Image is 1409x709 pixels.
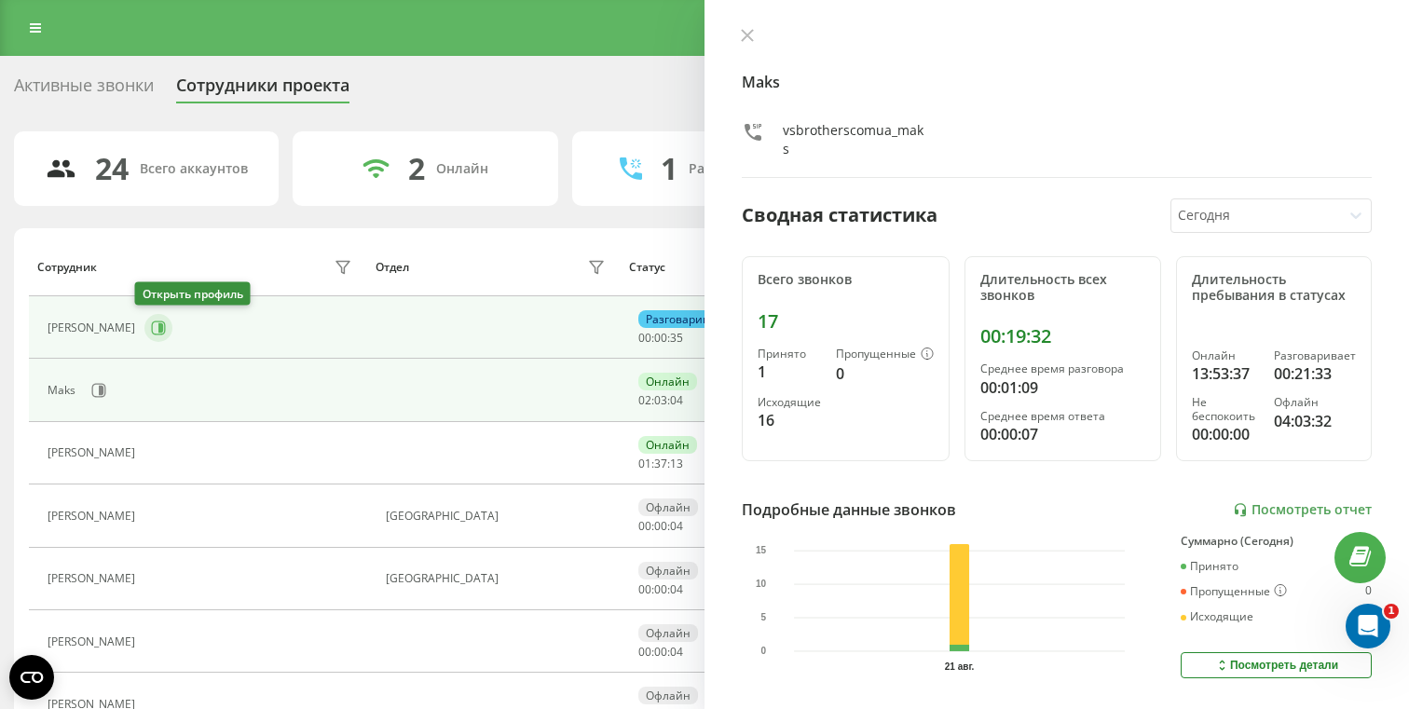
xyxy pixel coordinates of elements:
[654,644,667,660] span: 00
[436,161,488,177] div: Онлайн
[386,510,610,523] div: [GEOGRAPHIC_DATA]
[756,579,767,589] text: 10
[654,518,667,534] span: 00
[945,661,975,672] text: 21 авг.
[836,348,934,362] div: Пропущенные
[1181,560,1238,573] div: Принято
[670,644,683,660] span: 04
[670,456,683,471] span: 13
[376,261,409,274] div: Отдел
[48,446,140,459] div: [PERSON_NAME]
[742,201,937,229] div: Сводная статистика
[758,272,934,288] div: Всего звонков
[638,583,683,596] div: : :
[661,151,677,186] div: 1
[638,457,683,470] div: : :
[638,392,651,408] span: 02
[638,498,698,516] div: Офлайн
[1181,652,1372,678] button: Посмотреть детали
[14,75,154,104] div: Активные звонки
[638,456,651,471] span: 01
[638,646,683,659] div: : :
[783,121,927,158] div: vsbrotherscomua_maks
[1365,584,1372,599] div: 0
[654,581,667,597] span: 00
[638,581,651,597] span: 00
[638,518,651,534] span: 00
[756,545,767,555] text: 15
[638,624,698,642] div: Офлайн
[980,362,1145,375] div: Среднее время разговора
[48,635,140,648] div: [PERSON_NAME]
[1346,604,1390,648] iframe: Intercom live chat
[654,456,667,471] span: 37
[758,396,821,409] div: Исходящие
[638,332,683,345] div: : :
[654,392,667,408] span: 03
[670,518,683,534] span: 04
[1192,396,1260,423] div: Не беспокоить
[758,310,934,333] div: 17
[689,161,790,177] div: Разговаривают
[761,646,767,656] text: 0
[1274,410,1356,432] div: 04:03:32
[980,325,1145,348] div: 00:19:32
[638,436,697,454] div: Онлайн
[836,362,934,385] div: 0
[654,330,667,346] span: 00
[758,409,821,431] div: 16
[638,394,683,407] div: : :
[176,75,349,104] div: Сотрудники проекта
[1192,272,1357,304] div: Длительность пребывания в статусах
[629,261,665,274] div: Статус
[95,151,129,186] div: 24
[742,498,956,521] div: Подробные данные звонков
[980,410,1145,423] div: Среднее время ответа
[135,282,251,306] div: Открыть профиль
[1192,349,1260,362] div: Онлайн
[1233,502,1372,518] a: Посмотреть отчет
[1192,362,1260,385] div: 13:53:37
[37,261,97,274] div: Сотрудник
[1181,535,1372,548] div: Суммарно (Сегодня)
[1274,362,1356,385] div: 00:21:33
[638,373,697,390] div: Онлайн
[980,423,1145,445] div: 00:00:07
[638,330,651,346] span: 00
[1192,423,1260,445] div: 00:00:00
[1214,658,1338,673] div: Посмотреть детали
[638,562,698,579] div: Офлайн
[9,655,54,700] button: Open CMP widget
[1274,349,1356,362] div: Разговаривает
[48,572,140,585] div: [PERSON_NAME]
[48,321,140,334] div: [PERSON_NAME]
[638,520,683,533] div: : :
[140,161,248,177] div: Всего аккаунтов
[761,612,767,622] text: 5
[638,687,698,704] div: Офлайн
[638,310,735,328] div: Разговаривает
[1181,610,1253,623] div: Исходящие
[48,510,140,523] div: [PERSON_NAME]
[48,384,80,397] div: Maks
[1274,396,1356,409] div: Офлайн
[638,644,651,660] span: 00
[742,71,1372,93] h4: Maks
[670,392,683,408] span: 04
[758,361,821,383] div: 1
[386,572,610,585] div: [GEOGRAPHIC_DATA]
[980,376,1145,399] div: 00:01:09
[670,330,683,346] span: 35
[1181,584,1287,599] div: Пропущенные
[408,151,425,186] div: 2
[758,348,821,361] div: Принято
[980,272,1145,304] div: Длительность всех звонков
[1384,604,1399,619] span: 1
[670,581,683,597] span: 04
